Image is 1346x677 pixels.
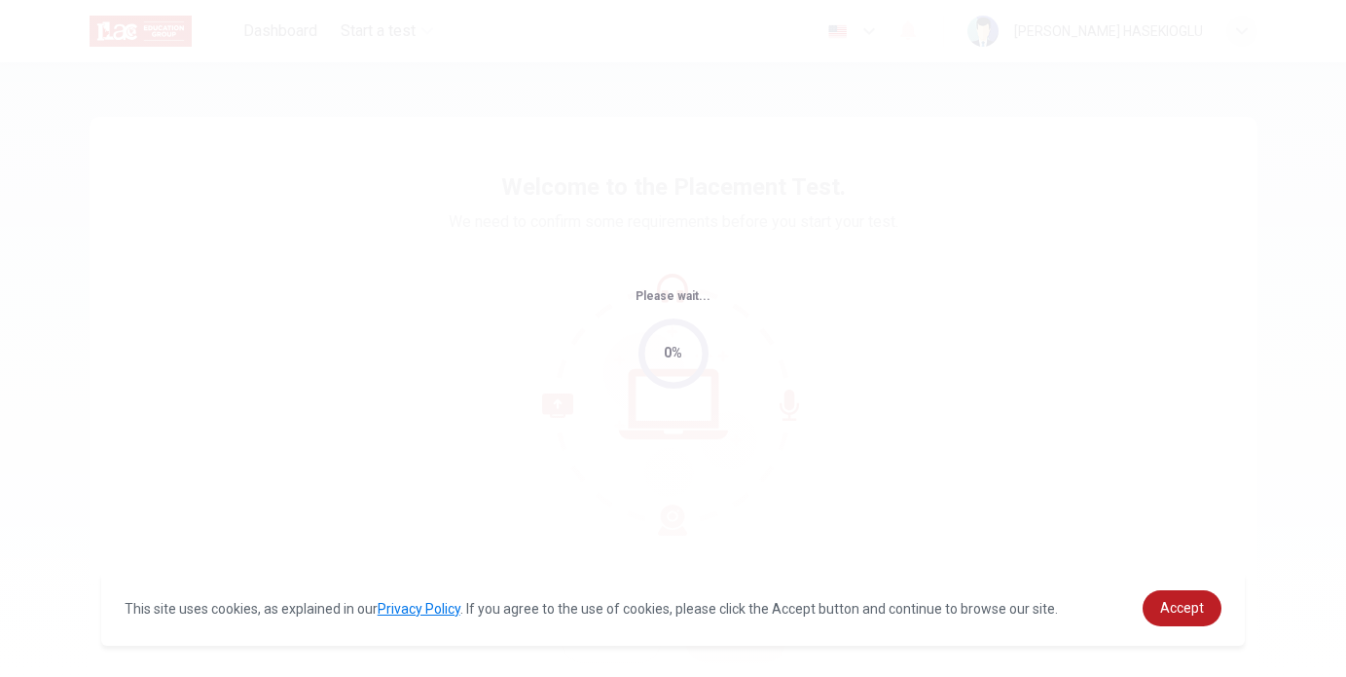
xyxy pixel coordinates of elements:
div: cookieconsent [101,571,1246,646]
div: 0% [664,342,682,364]
span: Please wait... [636,289,710,303]
span: This site uses cookies, as explained in our . If you agree to the use of cookies, please click th... [125,601,1058,617]
a: dismiss cookie message [1143,590,1221,626]
a: Privacy Policy [378,601,460,617]
span: Accept [1160,600,1204,616]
